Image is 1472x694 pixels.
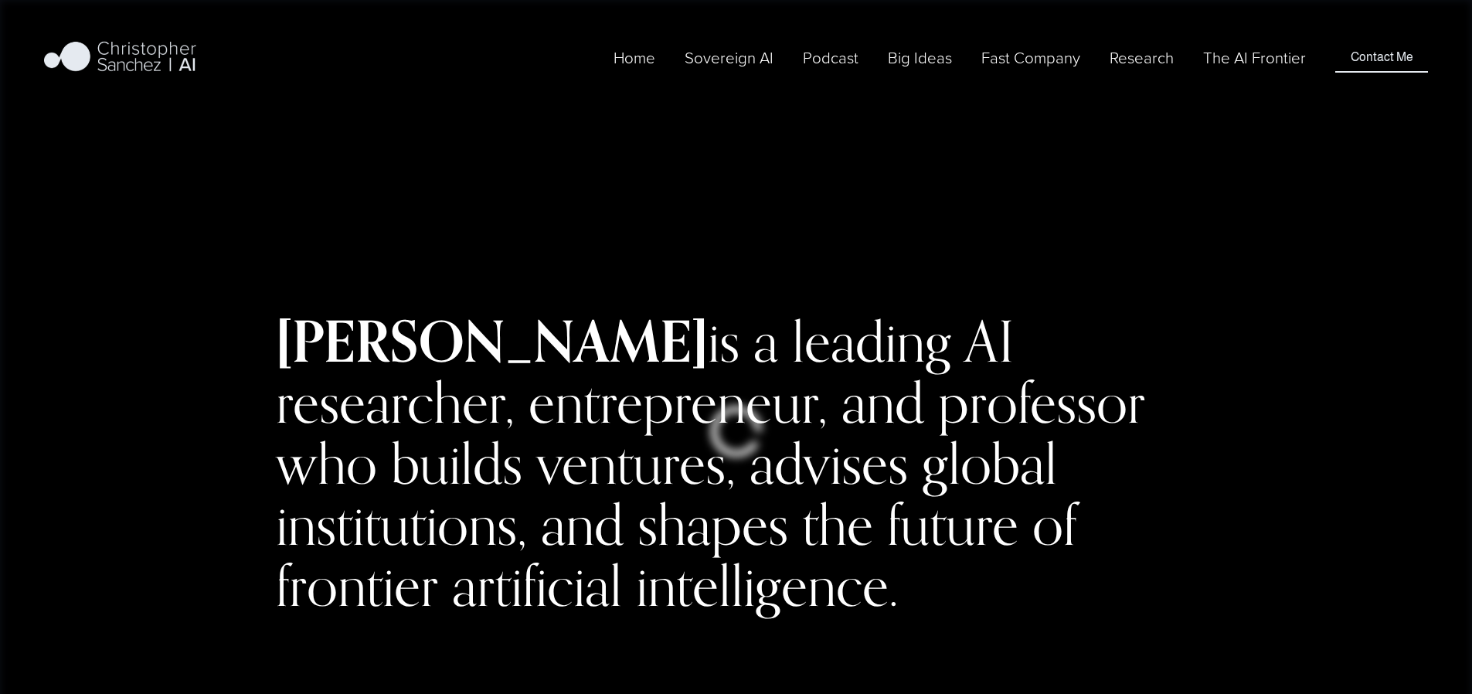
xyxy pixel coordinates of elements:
[981,46,1080,69] span: Fast Company
[1335,43,1427,72] a: Contact Me
[685,45,773,70] a: Sovereign AI
[803,45,858,70] a: Podcast
[276,306,708,376] strong: [PERSON_NAME]
[614,45,655,70] a: Home
[44,39,196,77] img: Christopher Sanchez | AI
[981,45,1080,70] a: folder dropdown
[1110,46,1174,69] span: Research
[888,46,952,69] span: Big Ideas
[276,311,1195,616] h2: is a leading AI researcher, entrepreneur, and professor who builds ventures, advises global insti...
[1110,45,1174,70] a: folder dropdown
[1203,45,1306,70] a: The AI Frontier
[888,45,952,70] a: folder dropdown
